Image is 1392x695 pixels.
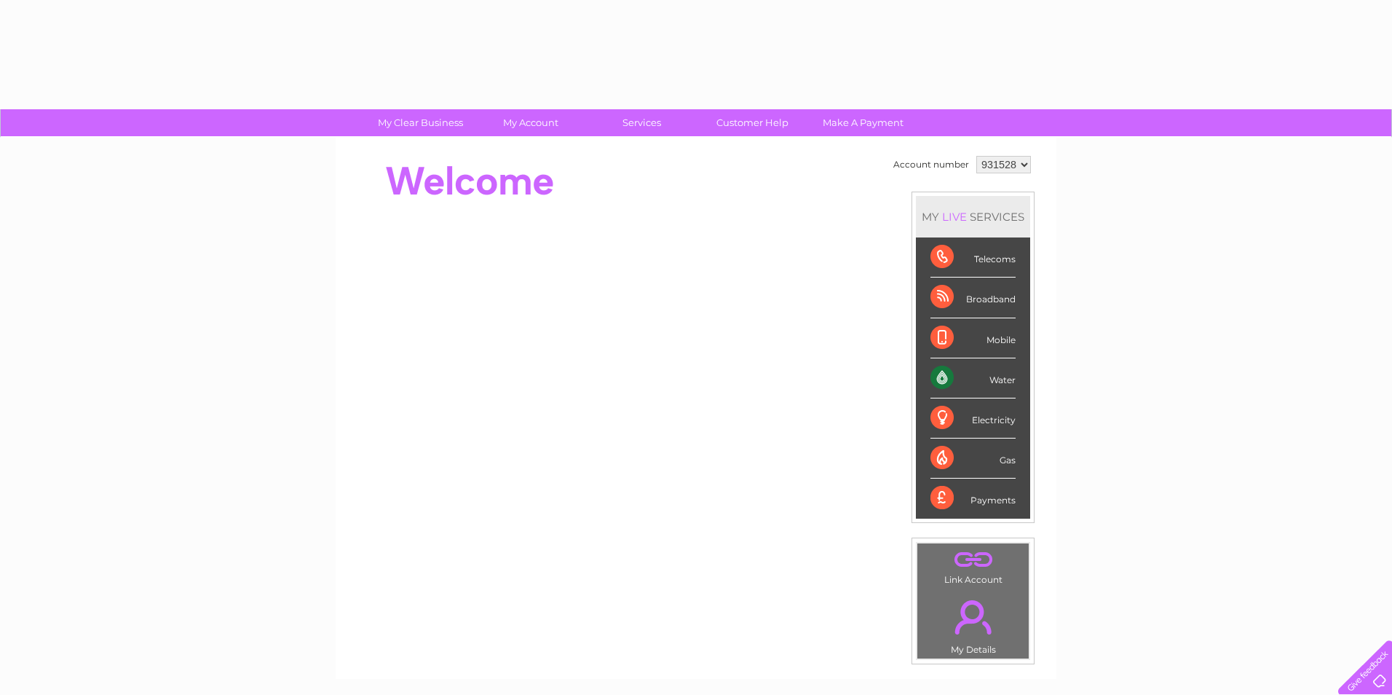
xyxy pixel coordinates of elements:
div: MY SERVICES [916,196,1030,237]
div: LIVE [939,210,970,224]
a: . [921,547,1025,573]
a: My Clear Business [360,109,481,136]
a: Customer Help [692,109,812,136]
a: Make A Payment [803,109,923,136]
div: Water [930,358,1016,398]
div: Mobile [930,318,1016,358]
div: Broadband [930,278,1016,318]
td: Link Account [917,543,1029,589]
a: . [921,592,1025,643]
div: Payments [930,479,1016,518]
div: Electricity [930,398,1016,439]
td: Account number [890,152,973,177]
div: Gas [930,439,1016,479]
a: My Account [471,109,591,136]
a: Services [582,109,702,136]
td: My Details [917,588,1029,659]
div: Telecoms [930,237,1016,278]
